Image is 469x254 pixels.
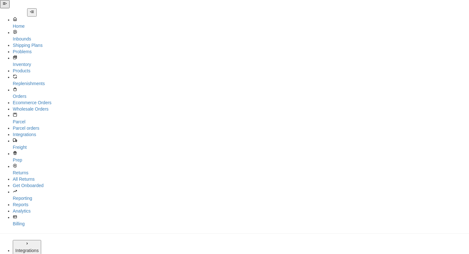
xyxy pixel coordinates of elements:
a: Products [13,68,469,74]
a: Shipping Plans [13,42,469,48]
a: Get Onboarded [13,182,469,189]
div: Billing [13,221,469,227]
a: Home [13,17,469,29]
a: Orders [13,87,469,99]
div: Parcel [13,119,469,125]
a: Parcel [13,112,469,125]
div: Freight [13,144,469,150]
a: Wholesale Orders [13,106,469,112]
a: Inbounds [13,29,469,42]
div: Orders [13,93,469,99]
a: Analytics [13,208,469,214]
a: All Returns [13,176,469,182]
a: Freight [13,138,469,150]
div: Prep [13,157,469,163]
div: Returns [13,170,469,176]
a: Integrations [13,131,469,138]
div: Inventory [13,61,469,68]
button: Close Navigation [27,8,37,17]
div: Reporting [13,195,469,201]
a: Problems [13,48,469,55]
a: Reports [13,201,469,208]
a: Returns [13,163,469,176]
div: Replenishments [13,80,469,87]
a: Inventory [13,55,469,68]
a: Billing [13,214,469,227]
a: Replenishments [13,74,469,87]
a: Reporting [13,189,469,201]
a: Ecommerce Orders [13,99,469,106]
div: Integrations [15,247,39,254]
div: Inbounds [13,36,469,42]
a: Parcel orders [13,125,469,131]
div: Home [13,23,469,29]
a: Prep [13,150,469,163]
